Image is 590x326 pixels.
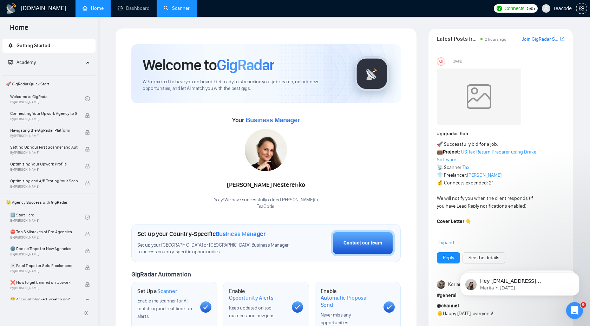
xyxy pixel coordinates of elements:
span: lock [85,248,90,253]
a: Welcome to GigRadarBy[PERSON_NAME] [10,91,85,106]
span: Navigating the GigRadar Platform [10,127,78,134]
span: lock [85,130,90,135]
strong: Cover Letter 👇 [437,219,471,224]
img: gigradar-logo.png [354,56,389,91]
img: weqQh+iSagEgQAAAABJRU5ErkJggg== [437,69,521,125]
h1: Welcome to [143,56,274,74]
li: Getting Started [2,39,96,53]
a: dashboardDashboard [118,5,150,11]
span: By [PERSON_NAME] [10,151,78,155]
span: Latest Posts from the GigRadar Community [437,34,478,43]
h1: Set up your Country-Specific [137,230,266,238]
span: lock [85,113,90,118]
span: By [PERSON_NAME] [10,117,78,121]
a: Tax [463,164,470,170]
span: 🚀 GigRadar Quick Start [3,77,95,91]
span: Never miss any opportunities. [321,312,351,326]
span: user [544,6,549,11]
span: GigRadar [217,56,274,74]
div: [PERSON_NAME] Nesterenko [214,179,318,191]
iframe: Intercom live chat [566,302,583,319]
span: 🌞 [437,311,443,317]
span: ❌ How to get banned on Upwork [10,279,78,286]
a: setting [576,6,587,11]
span: Academy [17,59,36,65]
span: 2 hours ago [485,37,506,42]
span: Setting Up Your First Scanner and Auto-Bidder [10,144,78,151]
span: Academy [8,59,36,65]
span: Getting Started [17,43,50,48]
span: Your [232,116,300,124]
span: [DATE] [453,58,462,65]
span: lock [85,299,90,304]
span: Automatic Proposal Send [321,294,378,308]
span: Keep updated on top matches and new jobs. [229,305,276,319]
div: US [437,58,445,65]
span: lock [85,282,90,287]
span: Connecting Your Upwork Agency to GigRadar [10,110,78,117]
div: Yaay! We have successfully added [PERSON_NAME] to [214,197,318,210]
span: export [560,36,564,41]
span: Business Manager [216,230,266,238]
a: 1️⃣ Start HereBy[PERSON_NAME] [10,209,85,225]
span: ☠️ Fatal Traps for Solo Freelancers [10,262,78,269]
span: By [PERSON_NAME] [10,184,78,189]
h1: Enable [321,288,378,308]
h1: # general [437,292,564,299]
a: Join GigRadar Slack Community [522,35,559,43]
span: lock [85,147,90,152]
a: US Tax Return Preparer using Drake Software [437,149,536,163]
img: Korlan [437,280,445,289]
span: 🌚 Rookie Traps for New Agencies [10,245,78,252]
span: 9 [581,302,586,308]
span: By [PERSON_NAME] [10,286,78,290]
span: lock [85,181,90,185]
span: Optimizing and A/B Testing Your Scanner for Better Results [10,177,78,184]
span: GigRadar Automation [131,270,191,278]
span: lock [85,164,90,169]
span: 595 [527,5,535,12]
span: check-circle [85,215,90,220]
a: export [560,35,564,42]
span: rocket [8,43,13,48]
span: Connects: [504,5,525,12]
span: By [PERSON_NAME] [10,134,78,138]
iframe: Intercom notifications message [450,258,590,307]
span: ⛔ Top 3 Mistakes of Pro Agencies [10,228,78,235]
h1: # gigradar-hub [437,130,564,138]
span: check-circle [85,96,90,101]
span: We're excited to have you on board. Get ready to streamline your job search, unlock new opportuni... [143,79,343,92]
a: Reply [443,254,454,262]
button: setting [576,3,587,14]
span: Business Manager [245,117,300,124]
span: @channel [437,303,459,309]
span: lock [85,265,90,270]
img: 1686860398317-65.jpg [245,129,287,171]
span: Enable the scanner for AI matching and real-time job alerts. [137,298,192,319]
img: upwork-logo.png [497,6,502,11]
span: lock [85,232,90,236]
button: Reply [437,252,460,263]
img: logo [6,3,17,14]
a: homeHome [83,5,104,11]
div: Contact our team [343,239,382,247]
span: Korlan [448,281,462,288]
span: 😭 Account blocked: what to do? [10,296,78,303]
span: Optimizing Your Upwork Profile [10,161,78,168]
span: By [PERSON_NAME] [10,252,78,256]
span: 👑 Agency Success with GigRadar [3,195,95,209]
span: Expand [438,240,454,246]
a: [PERSON_NAME] [467,172,501,178]
span: Scanner [157,288,177,295]
span: Opportunity Alerts [229,294,274,301]
span: By [PERSON_NAME] [10,168,78,172]
a: searchScanner [164,5,190,11]
h1: Set Up a [137,288,177,295]
span: By [PERSON_NAME] [10,269,78,273]
button: See the details [463,252,505,263]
